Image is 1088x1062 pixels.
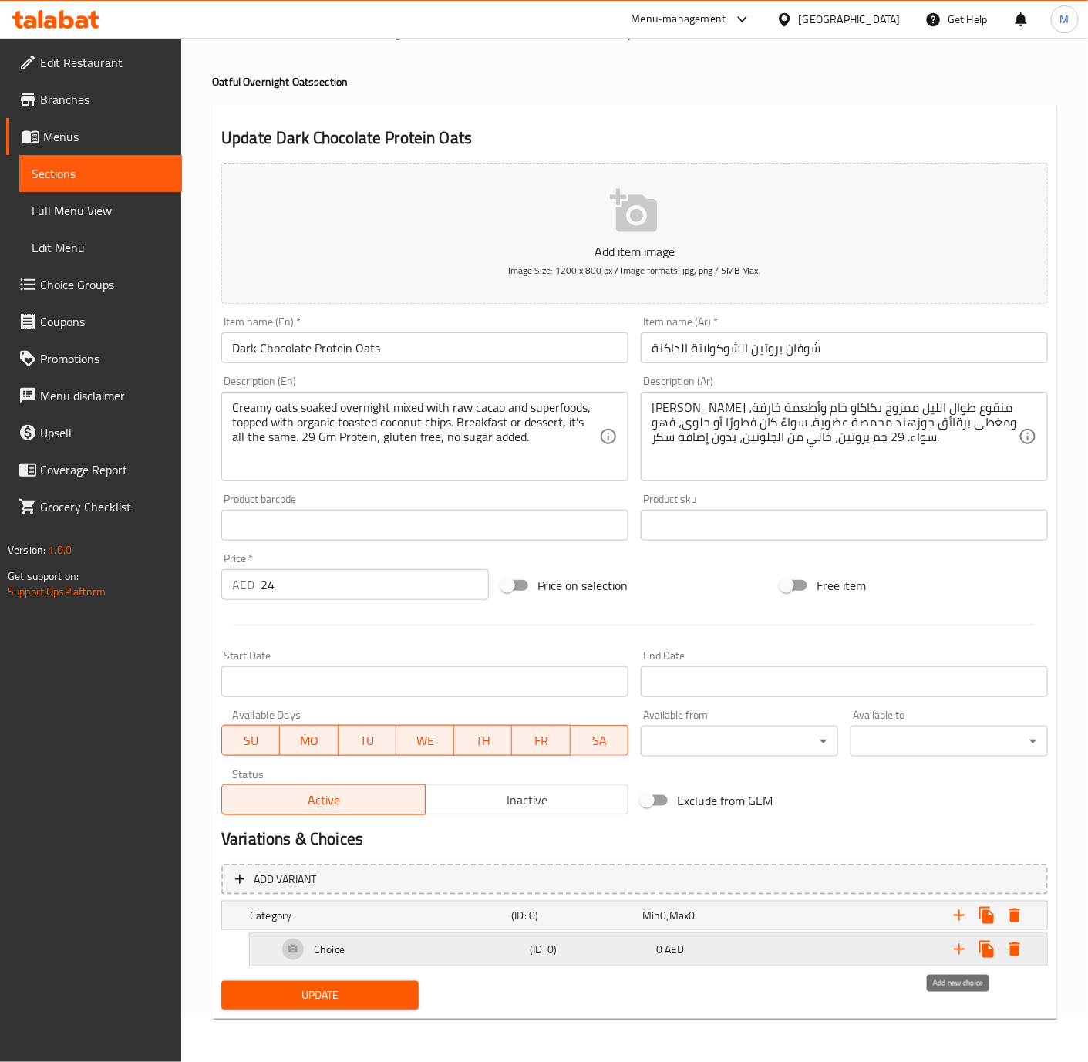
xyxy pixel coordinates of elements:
a: Coverage Report [6,451,182,488]
li: / [268,24,273,42]
textarea: Creamy oats soaked overnight mixed with raw cacao and superfoods, topped with organic toasted coc... [232,400,599,474]
input: Enter name Ar [641,332,1048,363]
button: Update [221,981,419,1010]
span: item / update [586,24,657,42]
span: Get support on: [8,566,79,586]
button: Add item imageImage Size: 1200 x 800 px / Image formats: jpg, png / 5MB Max. [221,163,1048,304]
button: FR [512,725,570,756]
button: TH [454,725,512,756]
span: TH [460,730,506,752]
a: Menus [453,23,507,43]
span: Min [642,905,660,925]
span: FR [518,730,564,752]
a: Menu disclaimer [6,377,182,414]
div: ​ [641,726,838,757]
span: SA [577,730,622,752]
h5: Category [250,908,505,923]
a: Restaurants management [279,23,435,43]
span: Update [234,986,406,1005]
p: Add item image [245,242,1024,261]
input: Please enter product barcode [221,510,628,541]
span: Edit Restaurant [40,53,170,72]
a: Support.OpsPlatform [8,582,106,602]
h2: Update Dark Chocolate Protein Oats [221,126,1048,150]
span: Edit Menu [32,238,170,257]
a: Menus [6,118,182,155]
a: Promotions [6,340,182,377]
span: Coverage Report [40,460,170,479]
span: Image Size: 1200 x 800 px / Image formats: jpg, png / 5MB Max. [509,261,761,279]
button: Add new choice group [945,902,973,929]
span: Active [228,789,419,811]
div: Menu-management [632,10,726,29]
span: Menu disclaimer [40,386,170,405]
button: Delete Category [1001,902,1029,929]
span: Sections [32,164,170,183]
span: Inactive [432,789,622,811]
div: [GEOGRAPHIC_DATA] [799,11,901,28]
span: Promotions [40,349,170,368]
button: SA [571,725,628,756]
div: ​ [851,726,1048,757]
span: MO [286,730,332,752]
a: Sections [19,155,182,192]
input: Please enter price [261,569,489,600]
button: MO [280,725,338,756]
a: Branches [6,81,182,118]
div: Expand [222,902,1047,929]
h4: Oatful Overnight Oats section [212,74,1057,89]
p: AED [232,575,254,594]
span: Menus [471,24,507,42]
span: Exclude from GEM [677,791,773,810]
h2: Variations & Choices [221,828,1048,851]
div: , [642,908,767,923]
span: 1.0.0 [48,540,72,560]
button: SU [221,725,280,756]
a: Choice Groups [6,266,182,303]
a: Home [212,24,261,42]
input: Enter name En [221,332,628,363]
button: TU [339,725,396,756]
span: WE [403,730,448,752]
button: Active [221,784,425,815]
a: Grocery Checklist [6,488,182,525]
span: 0 [656,939,662,959]
span: Version: [8,540,45,560]
span: Choice Groups [40,275,170,294]
a: Sections [524,24,568,42]
h5: (ID: 0) [530,942,650,957]
textarea: [PERSON_NAME] منقوع طوال الليل ممزوج بكاكاو خام وأطعمة خارقة، ومغطى برقائق جوزهند محمصة عضوية. سو... [652,400,1019,474]
div: Expand [250,934,1047,965]
span: M [1060,11,1069,28]
li: / [574,24,580,42]
button: Clone new choice [973,936,1001,963]
span: Menus [43,127,170,146]
span: Upsell [40,423,170,442]
a: Full Menu View [19,192,182,229]
a: Coupons [6,303,182,340]
li: / [513,24,518,42]
h5: Choice [314,942,345,957]
span: AED [665,939,684,959]
input: Please enter product sku [641,510,1048,541]
span: Add variant [254,870,316,889]
span: Free item [817,576,866,595]
a: Edit Menu [19,229,182,266]
span: Price on selection [537,576,628,595]
span: Grocery Checklist [40,497,170,516]
span: 0 [661,905,667,925]
a: Upsell [6,414,182,451]
span: TU [345,730,390,752]
nav: breadcrumb [212,23,1057,43]
span: Restaurants management [298,24,435,42]
a: Edit Restaurant [6,44,182,81]
span: Full Menu View [32,201,170,220]
button: Add variant [221,864,1048,895]
li: / [441,24,446,42]
button: Delete Choice [1001,936,1029,963]
span: SU [228,730,274,752]
button: WE [396,725,454,756]
span: 0 [689,905,695,925]
h5: (ID: 0) [511,908,636,923]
